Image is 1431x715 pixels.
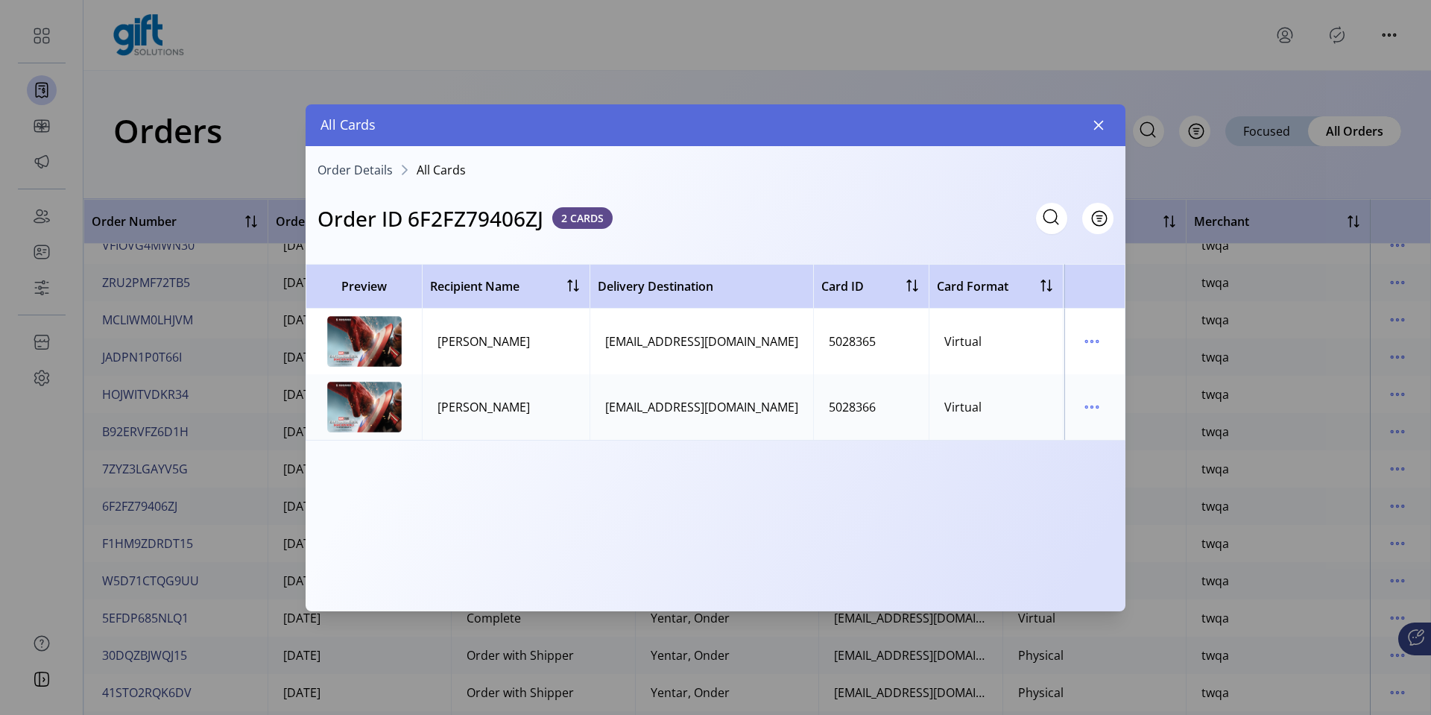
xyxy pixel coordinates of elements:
[318,203,543,234] h3: Order ID 6F2FZ79406ZJ
[605,333,798,350] div: [EMAIL_ADDRESS][DOMAIN_NAME]
[430,277,519,295] span: Recipient Name
[821,277,864,295] span: Card ID
[327,316,402,367] img: preview
[552,207,613,229] span: 2 CARDS
[598,277,713,295] span: Delivery Destination
[829,398,876,416] div: 5028366
[944,398,982,416] div: Virtual
[320,115,376,135] span: All Cards
[1080,395,1104,419] button: menu
[437,398,530,416] div: [PERSON_NAME]
[417,164,466,176] span: All Cards
[944,333,982,350] div: Virtual
[437,333,530,350] div: [PERSON_NAME]
[937,277,1008,295] span: Card Format
[318,164,393,176] a: Order Details
[314,277,414,295] span: Preview
[327,382,402,432] img: preview
[605,398,798,416] div: [EMAIL_ADDRESS][DOMAIN_NAME]
[1080,330,1104,353] button: menu
[829,333,876,350] div: 5028365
